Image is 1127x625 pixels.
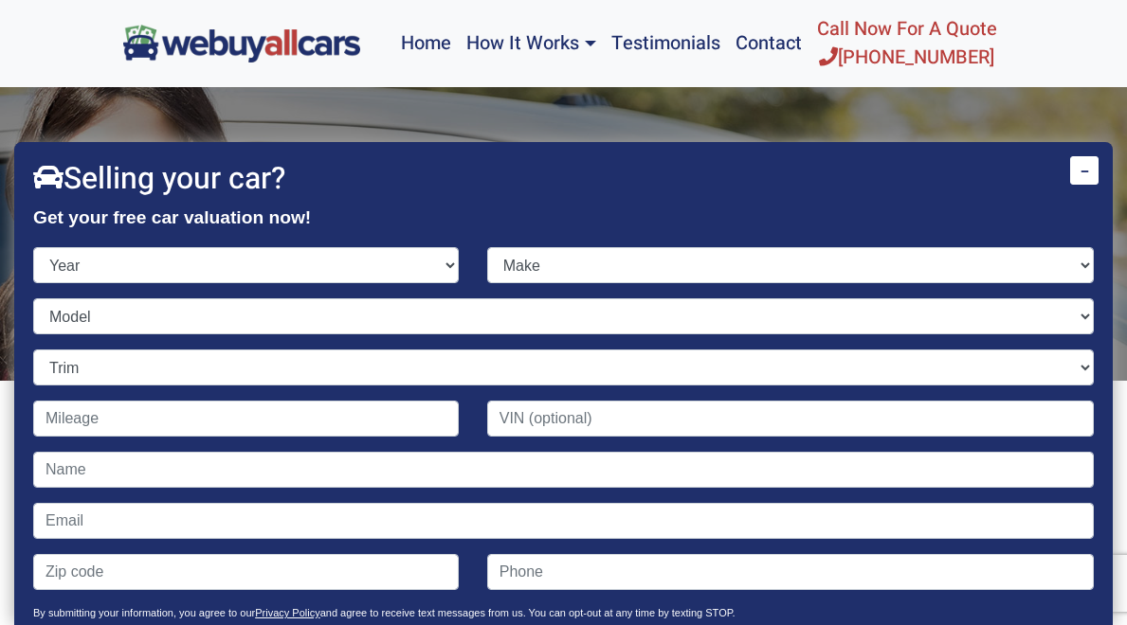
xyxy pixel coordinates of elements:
h2: Selling your car? [33,161,1094,197]
input: Mileage [33,401,459,437]
a: How It Works [459,8,603,80]
a: Call Now For A Quote[PHONE_NUMBER] [809,8,1005,80]
input: Phone [487,554,1094,590]
input: Name [33,452,1094,488]
input: Email [33,503,1094,539]
a: Contact [728,8,809,80]
strong: Get your free car valuation now! [33,207,311,227]
input: Zip code [33,554,459,590]
img: We Buy All Cars in NJ logo [123,25,360,62]
a: Privacy Policy [255,607,319,618]
a: Testimonials [604,8,728,80]
a: Home [393,8,459,80]
input: VIN (optional) [487,401,1094,437]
